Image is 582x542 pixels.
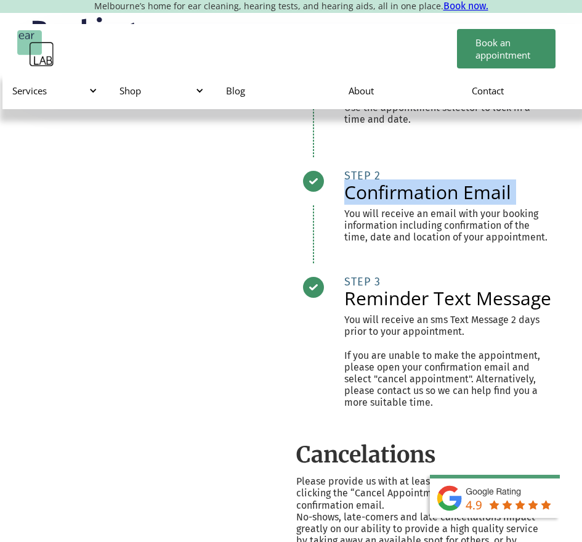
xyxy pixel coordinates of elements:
p: You will receive an sms Text Message 2 days prior to your appointment. If you are unable to make ... [344,314,551,409]
div: STEP 3 [344,276,551,288]
p: Use the appointment selector to lock in a time and date. [344,102,551,125]
div: Services [2,72,109,109]
a: Book an appointment [457,29,556,68]
div: STEP 2 [344,170,551,182]
div: Shop [110,72,216,109]
p: Please provide us with at least 24 hours notice by clicking the “Cancel Appointment” link in your... [296,475,552,511]
h1: Bookings [31,17,551,45]
h2: Cancelations [296,441,552,470]
div: Shop [119,84,201,97]
a: Blog [216,73,339,109]
a: home [17,30,54,67]
div: Services [12,84,94,97]
a: About [339,73,461,109]
p: You will receive an email with your booking information including confirmation of the time, date ... [344,208,551,244]
h2: Confirmation Email [344,183,551,202]
h2: Reminder Text Message [344,289,551,308]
